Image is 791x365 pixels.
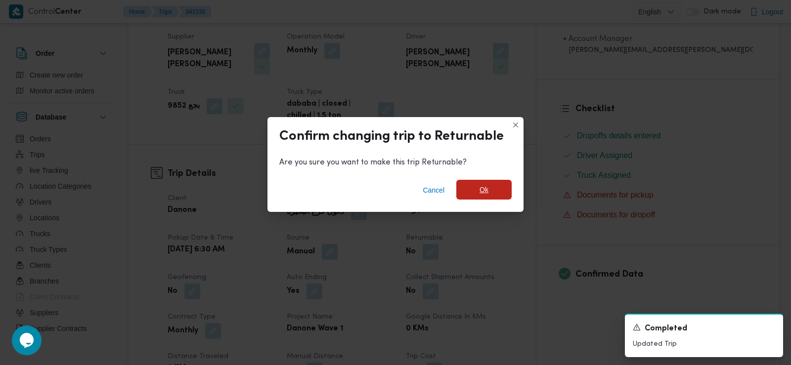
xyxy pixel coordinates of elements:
[510,119,522,131] button: Closes this modal window
[279,157,512,168] div: Are you sure you want to make this trip Returnable?
[456,180,512,200] button: Ok
[10,325,42,355] iframe: chat widget
[633,323,775,335] div: Notification
[645,323,687,335] span: Completed
[480,184,488,196] span: Ok
[423,184,444,196] span: Cancel
[279,129,504,145] div: Confirm changing trip to Returnable
[419,180,448,200] button: Cancel
[633,339,775,349] p: Updated Trip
